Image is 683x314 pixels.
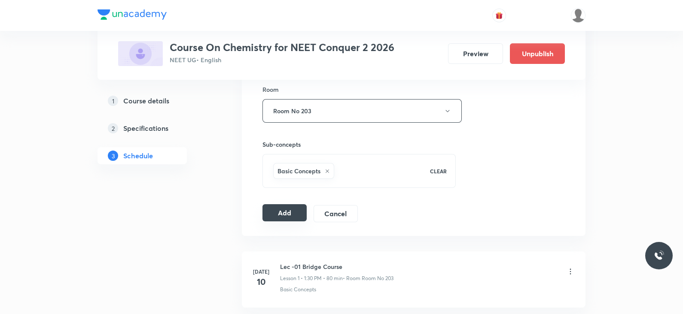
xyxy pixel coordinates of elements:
a: 2Specifications [98,120,214,137]
p: NEET UG • English [170,55,394,64]
img: Company Logo [98,9,167,20]
p: 2 [108,123,118,133]
h6: [DATE] [253,268,270,275]
button: Cancel [314,205,358,222]
button: Room No 203 [262,99,462,123]
p: 3 [108,151,118,161]
img: ttu [654,251,664,261]
h6: Sub-concepts [262,140,456,149]
button: Unpublish [510,43,565,64]
h5: Course details [123,96,169,106]
h5: Specifications [123,123,168,133]
p: • Room Room No 203 [343,275,393,282]
p: Basic Concepts [280,286,316,293]
button: Add [262,204,307,221]
h5: Schedule [123,151,153,161]
h6: Basic Concepts [277,166,320,175]
img: EC368727-8A54-451F-83FE-35118228DA98_plus.png [118,41,163,66]
h3: Course On Chemistry for NEET Conquer 2 2026 [170,41,394,54]
img: Saniya Tarannum [571,8,585,23]
a: Company Logo [98,9,167,22]
img: avatar [495,12,503,19]
p: Lesson 1 • 1:30 PM • 80 min [280,275,343,282]
p: CLEAR [430,167,447,175]
h6: Lec -01 Bridge Course [280,262,393,271]
button: avatar [492,9,506,22]
h4: 10 [253,275,270,288]
h6: Room [262,85,279,94]
button: Preview [448,43,503,64]
a: 1Course details [98,92,214,109]
p: 1 [108,96,118,106]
